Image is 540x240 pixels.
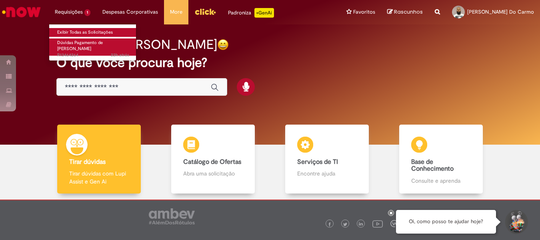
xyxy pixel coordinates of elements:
span: 1 [84,9,90,16]
img: logo_footer_facebook.png [328,222,332,226]
img: logo_footer_workplace.png [390,220,398,227]
h2: Boa noite, [PERSON_NAME] [56,38,217,52]
b: Base de Conhecimento [411,158,454,173]
a: Serviços de TI Encontre ajuda [270,125,384,194]
a: Aberto R13464264 : Dúvidas Pagamento de Salário [49,38,137,56]
span: Requisições [55,8,83,16]
span: Favoritos [353,8,375,16]
p: Tirar dúvidas com Lupi Assist e Gen Ai [69,169,129,186]
h2: O que você procura hoje? [56,56,483,70]
a: Catálogo de Ofertas Abra uma solicitação [156,125,270,194]
time: 29/08/2025 22:33:57 [111,52,129,58]
button: Iniciar Conversa de Suporte [504,210,528,234]
img: ServiceNow [1,4,42,20]
div: Oi, como posso te ajudar hoje? [396,210,496,234]
span: Dúvidas Pagamento de [PERSON_NAME] [57,40,103,52]
span: Rascunhos [394,8,423,16]
span: More [170,8,182,16]
div: Padroniza [228,8,274,18]
img: logo_footer_ambev_rotulo_gray.png [149,208,195,224]
b: Tirar dúvidas [69,158,106,166]
img: click_logo_yellow_360x200.png [194,6,216,18]
a: Rascunhos [387,8,423,16]
img: logo_footer_twitter.png [343,222,347,226]
p: Abra uma solicitação [183,169,243,177]
b: Serviços de TI [297,158,338,166]
ul: Requisições [49,24,136,61]
img: logo_footer_youtube.png [372,218,383,229]
p: Consulte e aprenda [411,177,471,185]
span: Despesas Corporativas [102,8,158,16]
a: Base de Conhecimento Consulte e aprenda [384,125,498,194]
p: +GenAi [254,8,274,18]
img: logo_footer_linkedin.png [359,222,363,227]
a: Tirar dúvidas Tirar dúvidas com Lupi Assist e Gen Ai [42,125,156,194]
span: [PERSON_NAME] Do Carmo [467,8,534,15]
span: R13464264 [57,52,129,58]
b: Catálogo de Ofertas [183,158,241,166]
img: happy-face.png [217,39,229,50]
a: Exibir Todas as Solicitações [49,28,137,37]
span: 22h atrás [111,52,129,58]
p: Encontre ajuda [297,169,357,177]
